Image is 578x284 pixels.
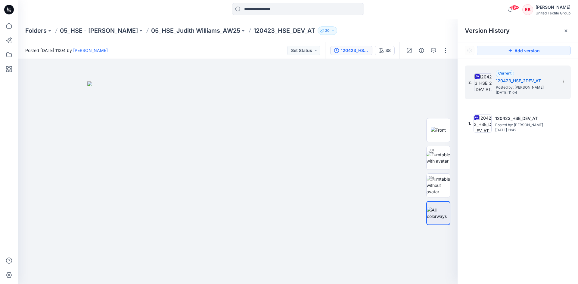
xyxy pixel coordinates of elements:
[318,26,337,35] button: 20
[536,11,570,15] div: United Textile Group
[375,46,395,55] button: 38
[510,5,519,10] span: 99+
[498,71,511,75] span: Current
[495,122,555,128] span: Posted by: Anastasija Trusakova
[427,151,450,164] img: Turntable with avatar
[474,115,492,133] img: 120423_HSE_DEV_AT
[468,80,472,85] span: 2.
[341,47,368,54] div: 120423_HSE_2DEV_AT
[25,47,108,53] span: Posted [DATE] 11:04 by
[564,28,568,33] button: Close
[496,90,556,95] span: [DATE] 11:04
[417,46,426,55] button: Details
[496,77,556,84] h5: 120423_HSE_2DEV_AT
[325,27,330,34] p: 20
[431,127,446,133] img: Front
[427,176,450,195] img: Turntable without avatar
[495,128,555,132] span: [DATE] 11:42
[60,26,138,35] a: 05_HSE - [PERSON_NAME]
[385,47,391,54] div: 38
[253,26,315,35] p: 120423_HSE_DEV_AT
[477,46,571,55] button: Add version
[151,26,240,35] a: 05_HSE_Judith Williams_AW25
[427,207,450,219] img: All colorways
[496,84,556,90] span: Posted by: Anastasija Trusakova
[522,4,533,15] div: EB
[474,73,492,91] img: 120423_HSE_2DEV_AT
[465,27,510,34] span: Version History
[495,115,555,122] h5: 120423_HSE_DEV_AT
[465,46,474,55] button: Show Hidden Versions
[25,26,47,35] a: Folders
[468,121,471,126] span: 1.
[536,4,570,11] div: [PERSON_NAME]
[73,48,108,53] a: [PERSON_NAME]
[330,46,372,55] button: 120423_HSE_2DEV_AT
